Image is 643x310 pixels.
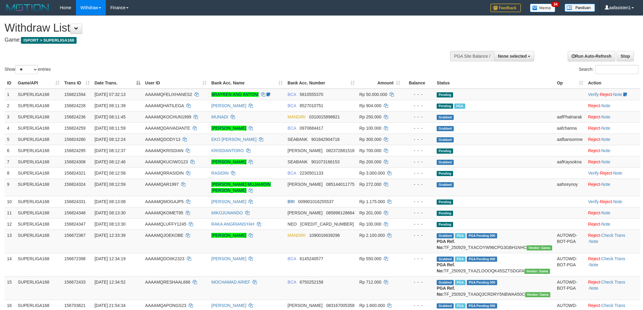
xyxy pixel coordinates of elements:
[617,51,634,61] a: Stop
[588,256,600,261] a: Reject
[211,303,246,308] a: [PERSON_NAME]
[211,171,229,175] a: RASIDIN
[15,145,62,156] td: SUPERLIGA168
[555,156,586,167] td: aafKaysokna
[95,210,126,215] span: [DATE] 08:13:30
[437,222,453,227] span: Pending
[211,210,243,215] a: MIKOJUNANDO
[300,222,354,227] span: Copy 5859459116730044 to clipboard
[5,156,15,167] td: 7
[586,134,640,145] td: ·
[15,253,62,276] td: SUPERLIGA168
[287,126,296,131] span: BCA
[15,134,62,145] td: SUPERLIGA168
[555,179,586,196] td: aafsreynoy
[467,303,497,308] span: PGA Pending
[287,210,322,215] span: [PERSON_NAME]
[555,253,586,276] td: AUTOWD-BOT-PGA
[5,37,423,43] h4: Game:
[586,253,640,276] td: · ·
[15,77,62,89] th: Game/API: activate to sort column ascending
[5,207,15,218] td: 11
[64,182,86,187] span: 156824324
[437,280,454,285] span: Grabbed
[287,280,296,284] span: BCA
[405,91,432,97] div: - - -
[437,126,454,131] span: Grabbed
[359,233,385,238] span: Rp 2.100.000
[15,65,38,74] select: Showentries
[359,126,381,131] span: Rp 100.000
[359,256,381,261] span: Rp 550.000
[555,134,586,145] td: aafbansomne
[586,207,640,218] td: ·
[588,92,599,97] a: Verify
[359,148,381,153] span: Rp 700.000
[359,182,381,187] span: Rp 272.000
[405,159,432,165] div: - - -
[145,114,191,119] span: AAAAMQKOCHUN1999
[600,171,612,175] a: Reject
[359,92,387,97] span: Rp 50.000.000
[455,280,466,285] span: Marked by aafsoycanthlai
[405,181,432,187] div: - - -
[588,103,600,108] a: Reject
[437,148,453,154] span: Pending
[15,218,62,230] td: SUPERLIGA168
[588,222,600,227] a: Reject
[524,269,550,274] span: Vendor URL: https://trx31.1velocity.biz
[405,136,432,142] div: - - -
[64,137,86,142] span: 156824280
[300,256,323,261] span: Copy 6145240577 to clipboard
[95,114,126,119] span: [DATE] 08:11:45
[287,199,294,204] span: BRI
[287,137,308,142] span: SEABANK
[145,199,184,204] span: AAAAMQMOGAJP5
[588,280,600,284] a: Reject
[455,233,466,238] span: Marked by aafsengchandara
[601,222,610,227] a: Note
[287,92,296,97] span: BCA
[209,77,285,89] th: Bank Acc. Name: activate to sort column ascending
[64,103,86,108] span: 156824228
[601,103,610,108] a: Note
[586,111,640,122] td: ·
[64,256,86,261] span: 156672398
[211,159,246,164] a: [PERSON_NAME]
[64,114,86,119] span: 156824236
[613,171,622,175] a: Note
[588,137,600,142] a: Reject
[145,280,191,284] span: AAAAMQRESHAAL666
[613,92,622,97] a: Note
[287,103,296,108] span: BCA
[530,4,555,12] img: Button%20Memo.svg
[437,137,454,142] span: Grabbed
[95,148,126,153] span: [DATE] 08:12:37
[405,256,432,262] div: - - -
[287,182,322,187] span: [PERSON_NAME]
[589,239,598,244] a: Note
[405,210,432,216] div: - - -
[95,92,126,97] span: [DATE] 07:32:13
[405,199,432,205] div: - - -
[5,253,15,276] td: 14
[588,233,600,238] a: Reject
[145,210,183,215] span: AAAAMQKOMET95
[588,171,599,175] a: Verify
[405,232,432,238] div: - - -
[64,222,86,227] span: 156824347
[359,137,381,142] span: Rp 300.000
[64,126,86,131] span: 156824259
[95,137,126,142] span: [DATE] 08:12:24
[15,156,62,167] td: SUPERLIGA168
[586,122,640,134] td: ·
[95,126,126,131] span: [DATE] 08:11:59
[601,210,610,215] a: Note
[5,111,15,122] td: 3
[15,196,62,207] td: SUPERLIGA168
[300,280,323,284] span: Copy 6750252158 to clipboard
[287,303,322,308] span: [PERSON_NAME]
[357,77,403,89] th: Amount: activate to sort column ascending
[586,218,640,230] td: ·
[589,262,598,267] a: Note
